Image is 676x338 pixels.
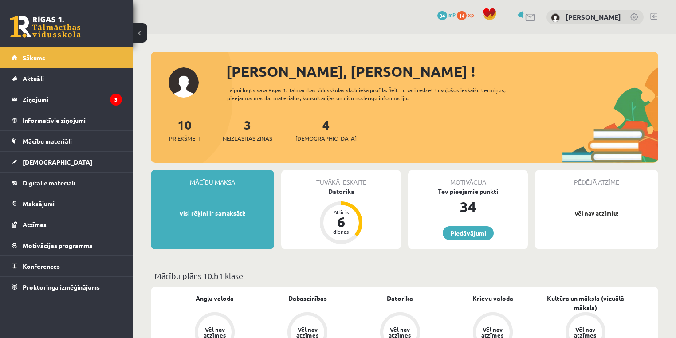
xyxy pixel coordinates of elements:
legend: Ziņojumi [23,89,122,110]
a: Rīgas 1. Tālmācības vidusskola [10,16,81,38]
div: Datorika [281,187,401,196]
i: 3 [110,94,122,106]
a: Atzīmes [12,214,122,235]
span: [DEMOGRAPHIC_DATA] [23,158,92,166]
a: Krievu valoda [472,294,513,303]
a: Informatīvie ziņojumi [12,110,122,130]
a: Mācību materiāli [12,131,122,151]
a: Dabaszinības [288,294,327,303]
legend: Informatīvie ziņojumi [23,110,122,130]
a: Angļu valoda [196,294,234,303]
div: Motivācija [408,170,528,187]
span: Priekšmeti [169,134,200,143]
a: Aktuāli [12,68,122,89]
span: 14 [457,11,467,20]
span: 34 [437,11,447,20]
a: Piedāvājumi [443,226,494,240]
span: Proktoringa izmēģinājums [23,283,100,291]
a: Ziņojumi3 [12,89,122,110]
a: Sākums [12,47,122,68]
a: Motivācijas programma [12,235,122,255]
div: 34 [408,196,528,217]
span: xp [468,11,474,18]
span: Motivācijas programma [23,241,93,249]
div: Vēl nav atzīmes [388,326,413,338]
span: Sākums [23,54,45,62]
p: Visi rēķini ir samaksāti! [155,209,270,218]
span: Neizlasītās ziņas [223,134,272,143]
span: Aktuāli [23,75,44,83]
a: Konferences [12,256,122,276]
span: Mācību materiāli [23,137,72,145]
div: Vēl nav atzīmes [202,326,227,338]
div: Laipni lūgts savā Rīgas 1. Tālmācības vidusskolas skolnieka profilā. Šeit Tu vari redzēt tuvojošo... [227,86,531,102]
img: Jana Baranova [551,13,560,22]
a: Maksājumi [12,193,122,214]
a: 3Neizlasītās ziņas [223,117,272,143]
legend: Maksājumi [23,193,122,214]
div: Mācību maksa [151,170,274,187]
div: Vēl nav atzīmes [480,326,505,338]
a: 14 xp [457,11,478,18]
div: Tev pieejamie punkti [408,187,528,196]
a: Datorika [387,294,413,303]
a: Kultūra un māksla (vizuālā māksla) [539,294,632,312]
a: Proktoringa izmēģinājums [12,277,122,297]
a: 4[DEMOGRAPHIC_DATA] [295,117,357,143]
a: Datorika Atlicis 6 dienas [281,187,401,245]
div: 6 [328,215,354,229]
a: [PERSON_NAME] [566,12,621,21]
a: [DEMOGRAPHIC_DATA] [12,152,122,172]
p: Mācību plāns 10.b1 klase [154,270,655,282]
div: Tuvākā ieskaite [281,170,401,187]
span: Digitālie materiāli [23,179,75,187]
p: Vēl nav atzīmju! [539,209,654,218]
span: mP [448,11,456,18]
div: Atlicis [328,209,354,215]
a: Digitālie materiāli [12,173,122,193]
div: Vēl nav atzīmes [573,326,598,338]
span: [DEMOGRAPHIC_DATA] [295,134,357,143]
a: 10Priekšmeti [169,117,200,143]
div: dienas [328,229,354,234]
span: Konferences [23,262,60,270]
div: Pēdējā atzīme [535,170,658,187]
span: Atzīmes [23,220,47,228]
a: 34 mP [437,11,456,18]
div: Vēl nav atzīmes [295,326,320,338]
div: [PERSON_NAME], [PERSON_NAME] ! [226,61,658,82]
